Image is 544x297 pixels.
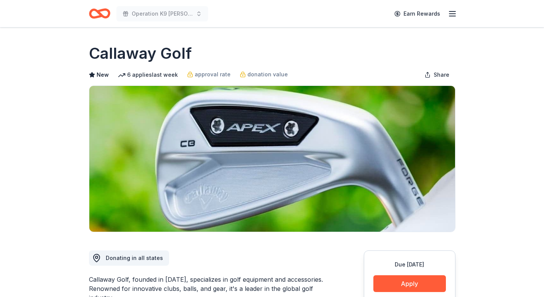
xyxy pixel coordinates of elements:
[116,6,208,21] button: Operation K9 [PERSON_NAME] 2nd Annual Tricky Tray Fundraiser 2025
[89,86,455,232] img: Image for Callaway Golf
[240,70,288,79] a: donation value
[118,70,178,79] div: 6 applies last week
[247,70,288,79] span: donation value
[418,67,455,82] button: Share
[187,70,231,79] a: approval rate
[434,70,449,79] span: Share
[373,275,446,292] button: Apply
[373,260,446,269] div: Due [DATE]
[89,43,192,64] h1: Callaway Golf
[97,70,109,79] span: New
[106,255,163,261] span: Donating in all states
[89,5,110,23] a: Home
[132,9,193,18] span: Operation K9 [PERSON_NAME] 2nd Annual Tricky Tray Fundraiser 2025
[195,70,231,79] span: approval rate
[390,7,445,21] a: Earn Rewards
